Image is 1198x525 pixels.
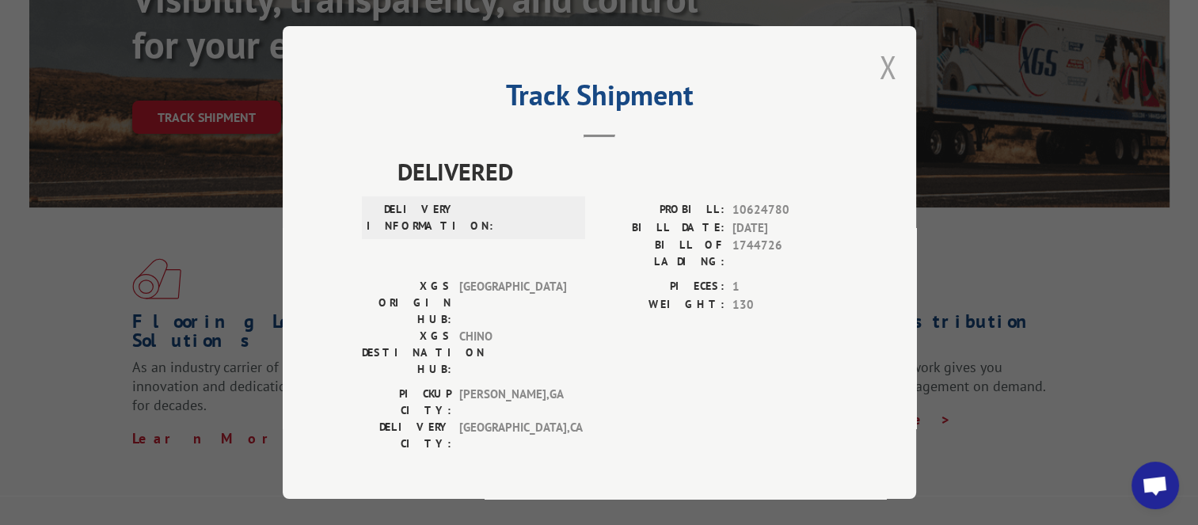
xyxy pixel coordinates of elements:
label: BILL DATE: [599,219,725,238]
span: [GEOGRAPHIC_DATA] , CA [459,419,566,452]
span: [DATE] [732,219,837,238]
span: 1 [732,278,837,296]
label: XGS DESTINATION HUB: [362,328,451,378]
a: Open chat [1131,462,1179,509]
span: CHINO [459,328,566,378]
span: [PERSON_NAME] , GA [459,386,566,419]
span: 130 [732,296,837,314]
span: 1744726 [732,237,837,270]
span: DELIVERED [397,154,837,189]
span: [GEOGRAPHIC_DATA] [459,278,566,328]
label: PIECES: [599,278,725,296]
label: PROBILL: [599,201,725,219]
label: DELIVERY CITY: [362,419,451,452]
h2: Track Shipment [362,84,837,114]
label: BILL OF LADING: [599,237,725,270]
label: DELIVERY INFORMATION: [367,201,456,234]
label: PICKUP CITY: [362,386,451,419]
button: Close modal [879,46,896,88]
span: 10624780 [732,201,837,219]
label: WEIGHT: [599,296,725,314]
label: XGS ORIGIN HUB: [362,278,451,328]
